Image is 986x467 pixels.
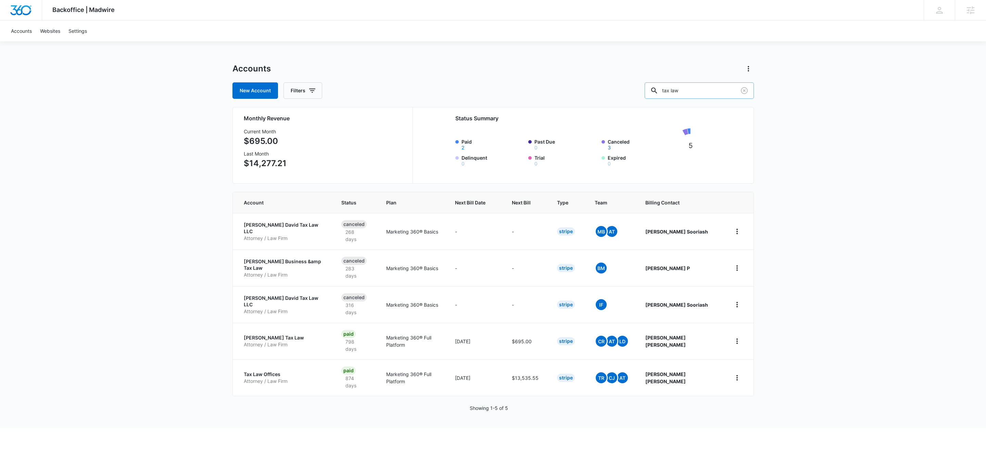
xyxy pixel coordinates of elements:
[244,295,325,308] p: [PERSON_NAME] David Tax Law LLC
[341,293,367,302] div: Canceled
[64,21,91,41] a: Settings
[455,114,708,122] h2: Status Summary
[739,85,750,96] button: Clear
[512,199,531,206] span: Next Bill
[606,226,617,237] span: At
[244,258,325,278] a: [PERSON_NAME] Business &amp Tax LawAttorney / Law Firm
[244,371,325,384] a: Tax Law OfficesAttorney / Law Firm
[341,302,369,316] p: 316 days
[557,199,568,206] span: Type
[743,63,754,74] button: Actions
[462,145,464,150] button: Paid
[596,263,607,273] span: BM
[283,82,322,99] button: Filters
[341,228,369,243] p: 268 days
[341,330,356,338] div: Paid
[244,271,325,278] p: Attorney / Law Firm
[504,323,549,359] td: $695.00
[504,250,549,286] td: -
[596,372,607,383] span: TR
[232,82,278,99] a: New Account
[244,135,287,147] p: $695.00
[688,141,693,150] tspan: 5
[244,128,287,135] h3: Current Month
[386,199,439,206] span: Plan
[244,334,325,341] p: [PERSON_NAME] Tax Law
[645,82,754,99] input: Search
[232,64,271,74] h1: Accounts
[341,375,369,389] p: 874 days
[557,374,575,382] div: Stripe
[341,220,367,228] div: Canceled
[504,359,549,396] td: $13,535.55
[470,404,508,412] p: Showing 1-5 of 5
[244,222,325,235] p: [PERSON_NAME] David Tax Law LLC
[244,308,325,315] p: Attorney / Law Firm
[244,114,404,122] h2: Monthly Revenue
[732,299,743,310] button: home
[244,199,315,206] span: Account
[557,337,575,345] div: Stripe
[447,250,504,286] td: -
[341,199,359,206] span: Status
[504,286,549,323] td: -
[608,154,671,166] label: Expired
[534,138,597,150] label: Past Due
[341,366,356,375] div: Paid
[608,138,671,150] label: Canceled
[732,372,743,383] button: home
[447,359,504,396] td: [DATE]
[244,222,325,242] a: [PERSON_NAME] David Tax Law LLCAttorney / Law Firm
[455,199,485,206] span: Next Bill Date
[447,323,504,359] td: [DATE]
[244,157,287,170] p: $14,277.21
[732,336,743,347] button: home
[504,213,549,250] td: -
[617,336,628,347] span: LD
[606,336,617,347] span: AT
[645,199,715,206] span: Billing Contact
[386,301,439,308] p: Marketing 360® Basics
[645,265,690,271] strong: [PERSON_NAME] P
[244,295,325,315] a: [PERSON_NAME] David Tax Law LLCAttorney / Law Firm
[596,299,607,310] span: IF
[447,213,504,250] td: -
[244,371,325,378] p: Tax Law Offices
[645,335,686,348] strong: [PERSON_NAME] [PERSON_NAME]
[645,229,708,235] strong: [PERSON_NAME] Sooriash
[341,265,369,279] p: 283 days
[36,21,64,41] a: Websites
[244,341,325,348] p: Attorney / Law Firm
[645,371,686,384] strong: [PERSON_NAME] [PERSON_NAME]
[386,371,439,385] p: Marketing 360® Full Platform
[608,145,611,150] button: Canceled
[244,334,325,348] a: [PERSON_NAME] Tax LawAttorney / Law Firm
[447,286,504,323] td: -
[534,154,597,166] label: Trial
[462,138,524,150] label: Paid
[386,334,439,348] p: Marketing 360® Full Platform
[52,6,115,13] span: Backoffice | Madwire
[617,372,628,383] span: AT
[386,265,439,272] p: Marketing 360® Basics
[595,199,619,206] span: Team
[244,258,325,271] p: [PERSON_NAME] Business &amp Tax Law
[732,263,743,273] button: home
[341,338,369,352] p: 798 days
[645,302,708,308] strong: [PERSON_NAME] Sooriash
[386,228,439,235] p: Marketing 360® Basics
[596,336,607,347] span: CR
[244,150,287,157] h3: Last Month
[606,372,617,383] span: CJ
[462,154,524,166] label: Delinquent
[557,227,575,236] div: Stripe
[244,378,325,385] p: Attorney / Law Firm
[596,226,607,237] span: MB
[341,257,367,265] div: Canceled
[557,264,575,272] div: Stripe
[732,226,743,237] button: home
[7,21,36,41] a: Accounts
[557,301,575,309] div: Stripe
[244,235,325,242] p: Attorney / Law Firm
